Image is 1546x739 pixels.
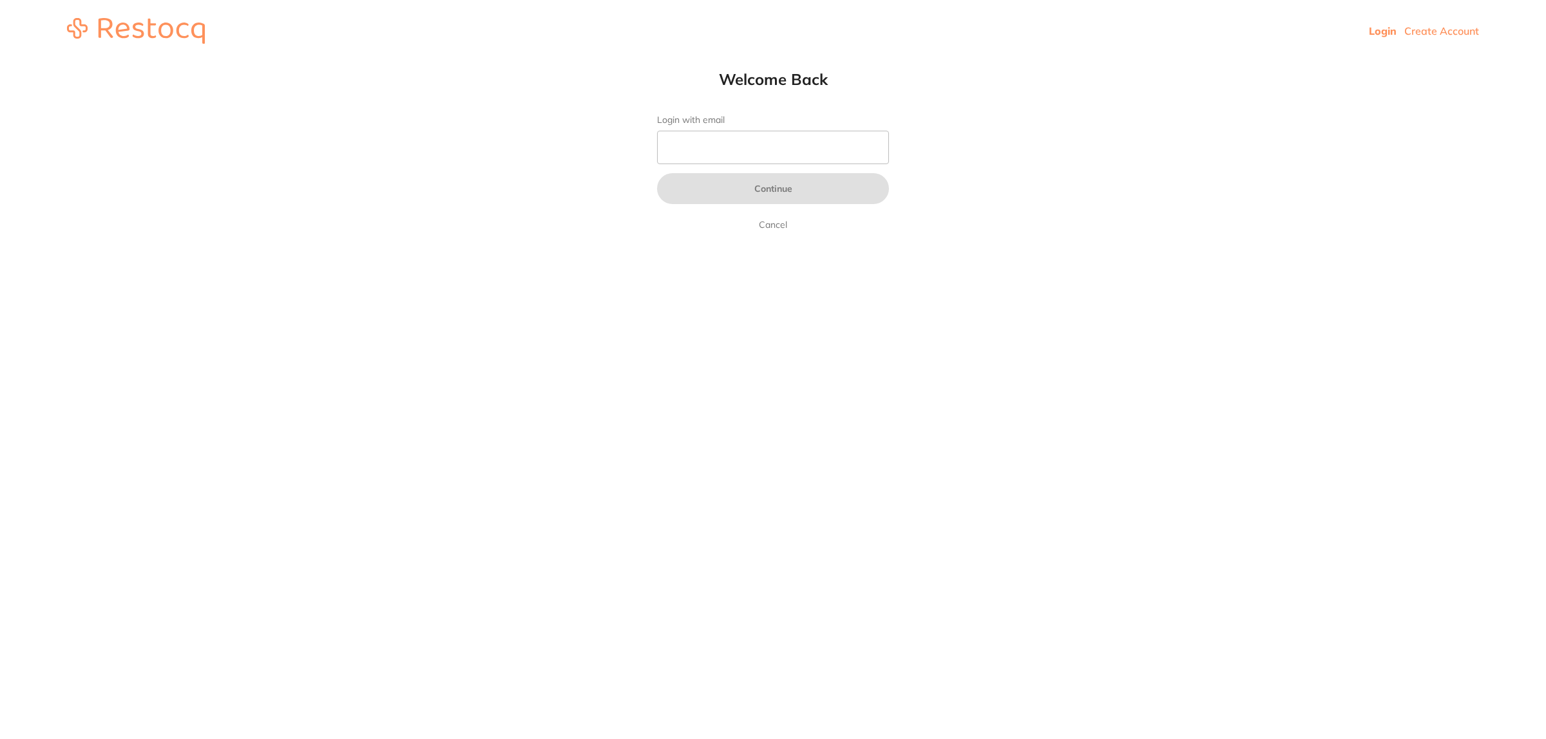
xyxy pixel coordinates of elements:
img: restocq_logo.svg [67,18,205,44]
a: Create Account [1404,24,1479,37]
label: Login with email [657,115,889,126]
a: Cancel [756,217,790,232]
button: Continue [657,173,889,204]
h1: Welcome Back [631,70,915,89]
a: Login [1369,24,1397,37]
